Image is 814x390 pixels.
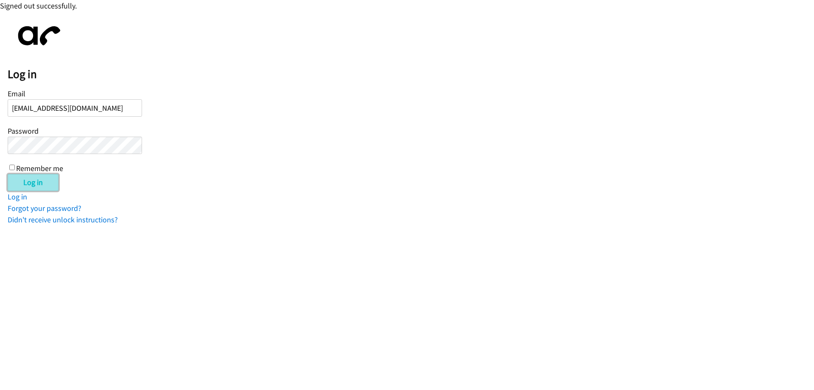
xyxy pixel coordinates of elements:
[8,174,59,191] input: Log in
[8,67,814,81] h2: Log in
[8,203,81,213] a: Forgot your password?
[8,126,39,136] label: Password
[8,19,67,53] img: aphone-8a226864a2ddd6a5e75d1ebefc011f4aa8f32683c2d82f3fb0802fe031f96514.svg
[16,163,63,173] label: Remember me
[8,215,118,224] a: Didn't receive unlock instructions?
[8,192,27,202] a: Log in
[8,89,25,98] label: Email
